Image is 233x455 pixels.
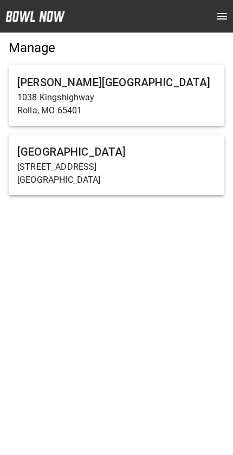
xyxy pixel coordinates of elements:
img: logo [5,11,65,22]
p: Rolla, MO 65401 [17,104,216,117]
h5: Manage [9,39,224,56]
button: open drawer [211,5,233,27]
p: 1038 Kingshighway [17,91,216,104]
h6: [PERSON_NAME][GEOGRAPHIC_DATA] [17,74,216,91]
h6: [GEOGRAPHIC_DATA] [17,143,216,161]
p: [STREET_ADDRESS] [17,161,216,174]
p: [GEOGRAPHIC_DATA] [17,174,216,187]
